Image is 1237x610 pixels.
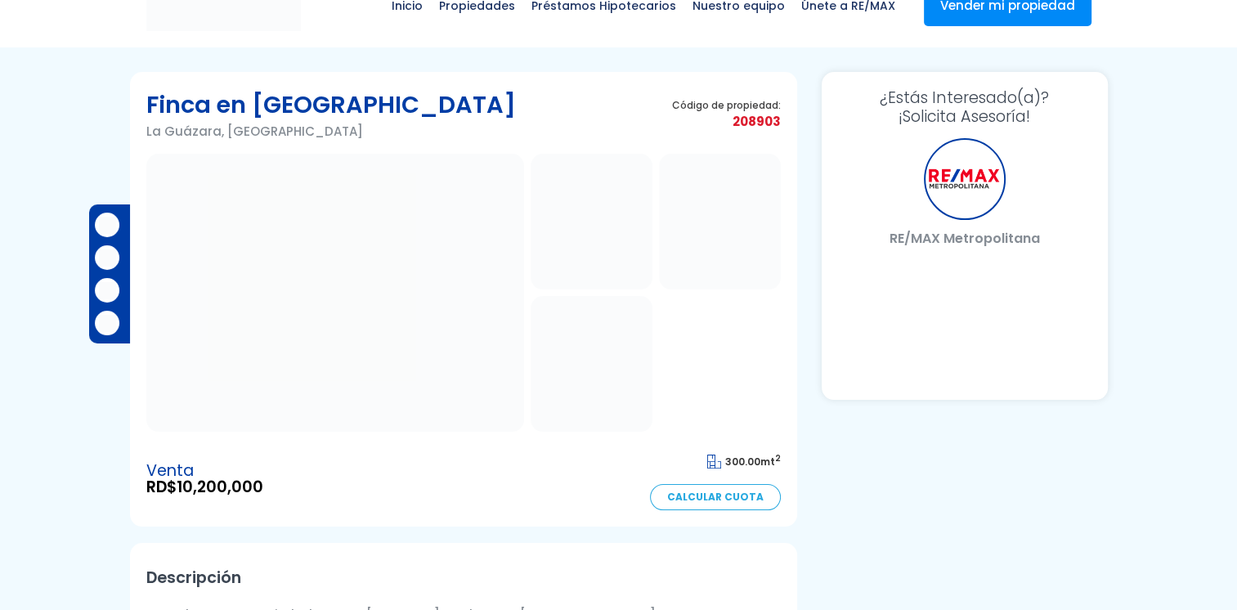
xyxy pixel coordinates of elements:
[531,296,652,432] img: Finca en La Guázara
[838,88,1091,107] span: ¿Estás Interesado(a)?
[659,154,781,289] img: Finca en La Guázara
[775,452,781,464] sup: 2
[672,111,781,132] span: 208903
[531,154,652,289] img: Finca en La Guázara
[146,479,263,496] span: RD$
[99,315,116,332] img: Compartir
[146,154,524,432] img: Finca en La Guázara
[838,88,1091,126] h3: ¡Solicita Asesoría!
[650,484,781,510] a: Calcular Cuota
[146,463,263,479] span: Venta
[146,559,781,596] h2: Descripción
[177,476,263,498] span: 10,200,000
[838,228,1091,249] p: RE/MAX Metropolitana
[707,455,781,469] span: mt
[672,99,781,111] span: Código de propiedad:
[924,138,1006,220] div: RE/MAX Metropolitana
[99,282,116,299] img: Compartir
[99,249,116,267] img: Compartir
[838,261,1091,383] iframe: Form 0
[99,217,116,234] img: Compartir
[146,121,516,141] p: La Guázara, [GEOGRAPHIC_DATA]
[146,88,516,121] h1: Finca en [GEOGRAPHIC_DATA]
[725,455,760,469] span: 300.00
